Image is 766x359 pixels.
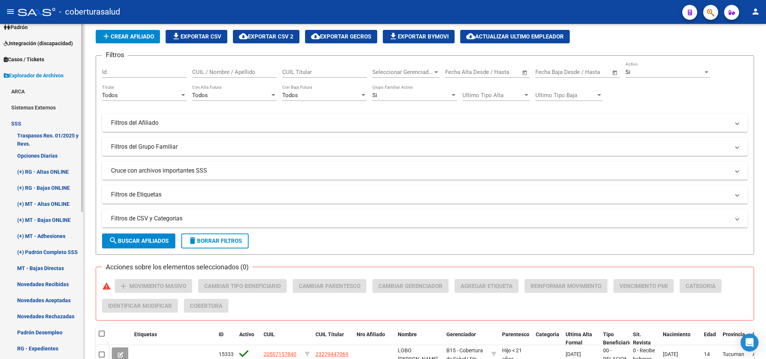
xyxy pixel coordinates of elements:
span: Ultimo Tipo Baja [535,92,596,99]
mat-panel-title: Cruce con archivos importantes SSS [111,167,730,175]
h3: Filtros [102,50,128,60]
span: Cambiar Tipo Beneficiario [204,283,281,290]
mat-icon: warning [102,282,111,291]
span: CUIL Titular [316,331,344,337]
span: Movimiento Masivo [129,283,186,290]
button: Movimiento Masivo [115,279,192,293]
button: Cambiar Tipo Beneficiario [198,279,287,293]
span: Ultima Alta Formal [566,331,592,346]
button: Exportar Bymovi [383,30,455,43]
span: Categoria [686,283,716,290]
datatable-header-cell: Etiquetas [131,326,216,351]
mat-expansion-panel-header: Filtros de Etiquetas [102,186,748,204]
span: Exportar CSV [172,33,221,40]
button: Cambiar Gerenciador [372,279,449,293]
datatable-header-cell: Sit. Revista [630,326,660,351]
mat-expansion-panel-header: Filtros del Afiliado [102,114,748,132]
datatable-header-cell: Edad [701,326,720,351]
span: Buscar Afiliados [109,238,169,244]
mat-expansion-panel-header: Cruce con archivos importantes SSS [102,162,748,180]
span: Todos [192,92,208,99]
span: Exportar CSV 2 [239,33,293,40]
span: Exportar Bymovi [389,33,449,40]
span: Actualizar ultimo Empleador [466,33,564,40]
span: Todos [102,92,118,99]
mat-panel-title: Filtros del Grupo Familiar [111,143,730,151]
mat-icon: add [102,32,111,41]
button: Vencimiento PMI [613,279,674,293]
span: Provincia [723,331,745,337]
span: Cambiar Parentesco [299,283,360,290]
button: Crear Afiliado [96,30,160,43]
datatable-header-cell: Parentesco [499,326,533,351]
span: Crear Afiliado [102,33,154,40]
h3: Acciones sobre los elementos seleccionados (0) [102,262,252,272]
button: Open calendar [611,68,619,77]
span: Parentesco [502,331,529,337]
div: Open Intercom Messenger [741,334,759,352]
button: Exportar CSV 2 [233,30,299,43]
input: Fecha inicio [535,69,566,75]
span: 23279447069 [316,351,348,357]
datatable-header-cell: Tipo Beneficiario [600,326,630,351]
span: Sit. Revista [633,331,651,346]
span: Si [372,92,377,99]
mat-icon: person [751,7,760,16]
span: Exportar GECROS [311,33,371,40]
span: Borrar Filtros [188,238,242,244]
span: Activo [239,331,254,337]
datatable-header-cell: CUIL [261,326,302,351]
datatable-header-cell: Categoria [533,326,563,351]
span: Identificar Modificar [108,303,172,309]
mat-panel-title: Filtros del Afiliado [111,119,730,127]
span: Cambiar Gerenciador [378,283,443,290]
datatable-header-cell: Ultima Alta Formal [563,326,600,351]
span: Nombre [398,331,417,337]
span: Tipo Beneficiario [603,331,632,346]
button: Categoria [680,279,722,293]
button: Cobertura [184,299,228,313]
button: Agregar Etiqueta [455,279,519,293]
datatable-header-cell: Nombre [395,326,443,351]
span: Ultimo Tipo Alta [462,92,523,99]
mat-icon: file_download [389,32,398,41]
mat-icon: add [119,282,128,291]
span: 20507157840 [264,351,296,357]
span: 153336 [219,351,237,357]
mat-icon: delete [188,236,197,245]
span: CUIL [264,331,275,337]
datatable-header-cell: CUIL Titular [313,326,354,351]
span: Cobertura [190,303,222,309]
button: Buscar Afiliados [102,233,175,248]
span: Si [625,69,630,75]
span: Reinformar Movimiento [530,283,602,290]
button: Exportar CSV [166,30,227,43]
button: Borrar Filtros [181,233,249,248]
button: Exportar GECROS [305,30,377,43]
mat-expansion-panel-header: Filtros de CSV y Categorias [102,210,748,228]
datatable-header-cell: Nacimiento [660,326,701,351]
span: Integración (discapacidad) [4,39,73,47]
mat-icon: cloud_download [311,32,320,41]
span: Todos [282,92,298,99]
span: Gerenciador [446,331,476,337]
mat-icon: file_download [172,32,181,41]
span: Padrón [4,23,28,31]
datatable-header-cell: Gerenciador [443,326,488,351]
span: Seleccionar Gerenciador [372,69,433,75]
span: Explorador de Archivos [4,71,64,80]
span: - coberturasalud [59,4,120,20]
mat-icon: menu [6,7,15,16]
span: Agregar Etiqueta [461,283,513,290]
input: Fecha inicio [445,69,476,75]
button: Actualizar ultimo Empleador [460,30,570,43]
div: [DATE] [566,350,597,359]
span: Categoria [536,331,559,337]
datatable-header-cell: Nro Afiliado [354,326,395,351]
span: Nro Afiliado [357,331,385,337]
span: Nacimiento [663,331,690,337]
span: 14 [704,351,710,357]
mat-icon: cloud_download [239,32,248,41]
span: Etiquetas [134,331,157,337]
mat-icon: cloud_download [466,32,475,41]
